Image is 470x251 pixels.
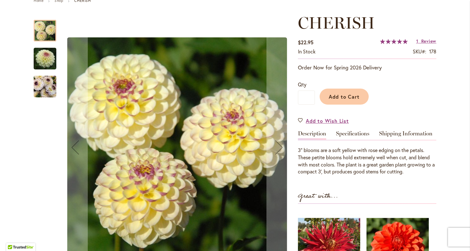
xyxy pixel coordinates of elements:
[298,81,306,88] span: Qty
[22,44,68,74] img: CHERISH
[298,64,436,71] p: Order Now for Spring 2026 Delivery
[5,229,22,246] iframe: Launch Accessibility Center
[34,14,63,41] div: CHERISH
[298,131,326,140] a: Description
[329,93,360,100] span: Add to Cart
[421,38,436,44] span: Review
[298,117,349,124] a: Add to Wish List
[298,48,316,55] div: Availability
[336,131,369,140] a: Specifications
[320,89,369,105] button: Add to Cart
[306,117,349,124] span: Add to Wish List
[298,39,313,46] span: $22.95
[298,147,436,175] div: 3” blooms are a soft yellow with rose edging on the petals. These petite blooms hold extremely we...
[298,191,338,201] strong: Great with...
[413,48,426,55] strong: SKU
[34,69,56,97] div: CHERISH
[34,41,63,69] div: CHERISH
[298,48,316,55] span: In stock
[416,38,436,44] a: 1 Review
[379,131,433,140] a: Shipping Information
[34,72,56,102] img: CHERISH
[416,38,418,44] span: 1
[298,13,375,33] span: CHERISH
[380,39,408,44] div: 100%
[429,48,436,55] div: 178
[298,131,436,175] div: Detailed Product Info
